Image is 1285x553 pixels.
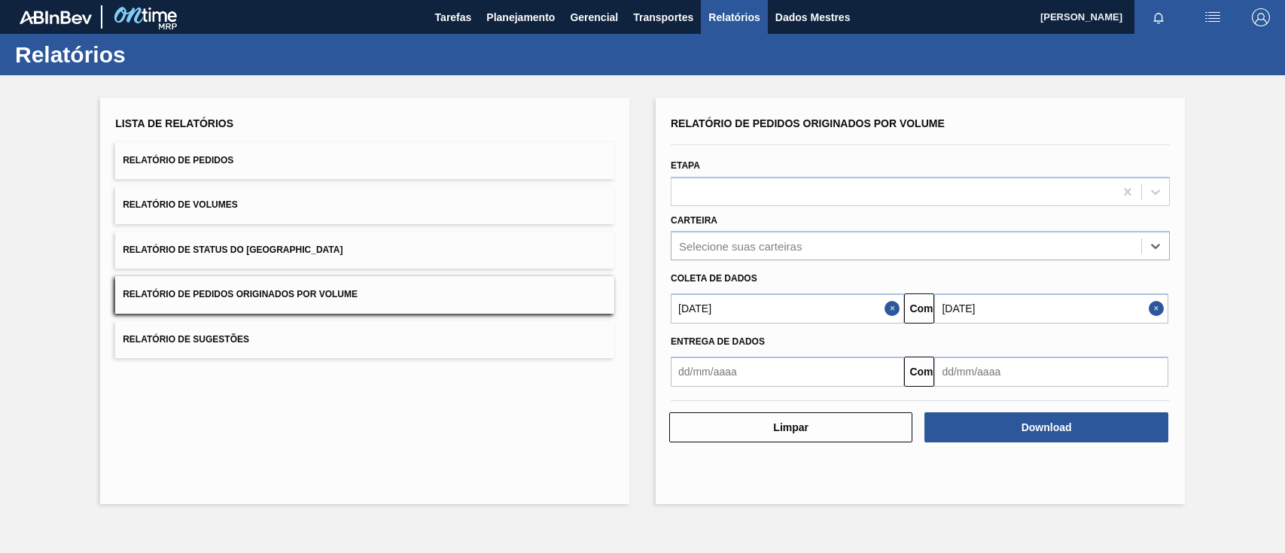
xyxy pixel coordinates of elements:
[934,293,1168,324] input: dd/mm/aaaa
[909,366,945,378] font: Comeu
[115,187,614,223] button: Relatório de Volumes
[633,11,693,23] font: Transportes
[904,357,934,387] button: Comeu
[435,11,472,23] font: Tarefas
[1134,7,1183,28] button: Notificações
[708,11,760,23] font: Relatórios
[123,245,343,255] font: Relatório de Status do [GEOGRAPHIC_DATA]
[1204,8,1222,26] img: ações do usuário
[671,160,700,171] font: Etapa
[123,200,237,211] font: Relatório de Volumes
[885,293,904,324] button: Fechar
[115,321,614,358] button: Relatório de Sugestões
[934,357,1168,387] input: dd/mm/aaaa
[669,412,912,442] button: Limpar
[671,293,904,324] input: dd/mm/aaaa
[904,293,934,324] button: Comeu
[924,412,1168,442] button: Download
[486,11,555,23] font: Planejamento
[671,357,904,387] input: dd/mm/aaaa
[1022,421,1072,433] font: Download
[671,215,717,226] font: Carteira
[1040,11,1122,23] font: [PERSON_NAME]
[775,11,851,23] font: Dados Mestres
[20,11,92,24] img: TNhmsLtSVTkK8tSr43FrP2fwEKptu5GPRR3wAAAABJRU5ErkJggg==
[115,117,233,129] font: Lista de Relatórios
[15,42,126,67] font: Relatórios
[123,334,249,345] font: Relatório de Sugestões
[570,11,618,23] font: Gerencial
[679,240,802,253] div: Selecione suas carteiras
[671,336,765,347] font: Entrega de dados
[115,276,614,313] button: Relatório de Pedidos Originados por Volume
[1149,293,1168,324] button: Close
[115,232,614,269] button: Relatório de Status do [GEOGRAPHIC_DATA]
[115,142,614,179] button: Relatório de Pedidos
[773,421,808,433] font: Limpar
[123,155,233,166] font: Relatório de Pedidos
[671,273,757,284] font: Coleta de dados
[671,117,945,129] font: Relatório de Pedidos Originados por Volume
[123,290,358,300] font: Relatório de Pedidos Originados por Volume
[909,302,945,314] font: Comeu
[1252,8,1270,26] img: Sair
